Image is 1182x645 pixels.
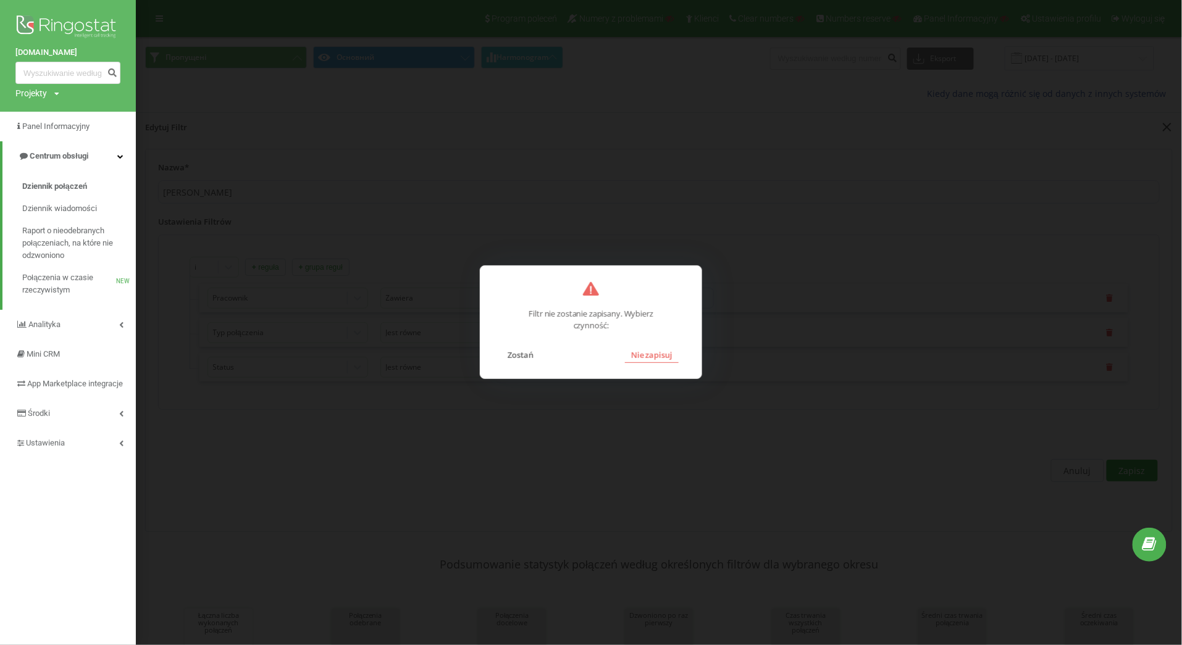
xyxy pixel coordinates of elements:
[625,347,679,363] button: Nie zapisuj
[27,349,60,359] span: Mini CRM
[28,409,50,418] span: Środki
[22,272,116,296] span: Połączenia w czasie rzeczywistym
[22,122,90,131] span: Panel Informacyjny
[15,62,120,84] input: Wyszukiwanie według numeru
[30,151,88,160] span: Centrum obsługi
[22,180,87,193] span: Dziennik połączeń
[2,141,136,171] a: Centrum obsługi
[26,438,65,447] span: Ustawienia
[22,225,130,262] span: Raport o nieodebranych połączeniach, na które nie odzwoniono
[15,87,47,99] div: Projekty
[15,12,120,43] img: Ringostat logo
[22,202,97,215] span: Dziennik wiadomości
[501,347,540,363] button: Zostań
[22,220,136,267] a: Raport o nieodebranych połączeniach, na które nie odzwoniono
[22,175,136,198] a: Dziennik połączeń
[22,267,136,301] a: Połączenia w czasie rzeczywistymNEW
[15,46,120,59] a: [DOMAIN_NAME]
[513,296,669,331] p: Filtr nie zostanie zapisany. Wybierz czynność:
[22,198,136,220] a: Dziennik wiadomości
[28,320,61,329] span: Analityka
[27,379,123,388] span: App Marketplace integracje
